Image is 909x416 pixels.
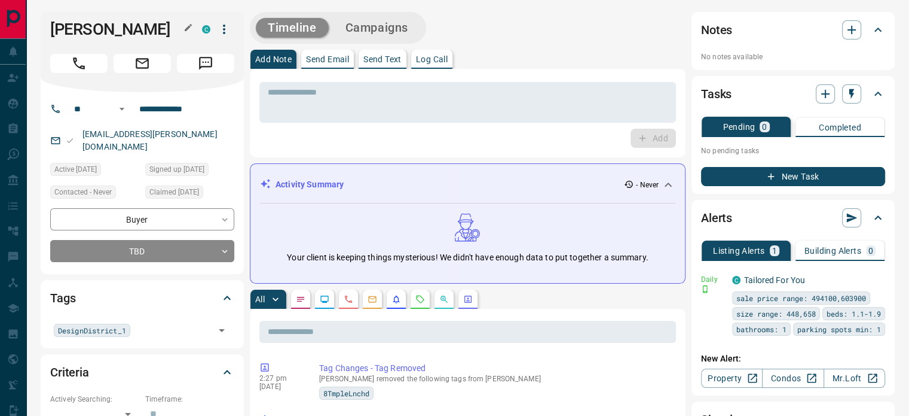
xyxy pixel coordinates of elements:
[115,102,129,116] button: Open
[736,308,816,320] span: size range: 448,658
[772,247,777,255] p: 1
[701,51,885,62] p: No notes available
[260,174,675,196] div: Activity Summary- Never
[701,285,709,293] svg: Push Notification Only
[416,55,448,63] p: Log Call
[363,55,402,63] p: Send Text
[804,247,861,255] p: Building Alerts
[50,394,139,405] p: Actively Searching:
[701,369,763,388] a: Property
[744,275,805,285] a: Tailored For You
[762,123,767,131] p: 0
[66,136,74,145] svg: Email Valid
[701,167,885,186] button: New Task
[701,80,885,108] div: Tasks
[636,180,659,190] p: - Never
[50,363,89,382] h2: Criteria
[439,294,449,304] svg: Opportunities
[762,369,824,388] a: Condos
[213,322,230,339] button: Open
[463,294,473,304] svg: Agent Actions
[145,394,234,405] p: Timeframe:
[391,294,401,304] svg: Listing Alerts
[114,54,171,73] span: Email
[306,55,349,63] p: Send Email
[177,54,234,73] span: Message
[701,16,885,44] div: Notes
[701,142,885,160] p: No pending tasks
[255,55,292,63] p: Add Note
[827,308,881,320] span: beds: 1.1-1.9
[732,276,740,284] div: condos.ca
[736,292,866,304] span: sale price range: 494100,603900
[701,208,732,227] h2: Alerts
[259,382,301,391] p: [DATE]
[149,186,199,198] span: Claimed [DATE]
[323,387,369,399] span: 8TmpleLnchd
[256,18,329,38] button: Timeline
[344,294,353,304] svg: Calls
[319,375,671,383] p: [PERSON_NAME] removed the following tags from [PERSON_NAME]
[713,247,765,255] p: Listing Alerts
[50,163,139,180] div: Fri Oct 15 2021
[824,369,885,388] a: Mr.Loft
[145,163,234,180] div: Thu Oct 14 2021
[259,374,301,382] p: 2:27 pm
[736,323,786,335] span: bathrooms: 1
[797,323,881,335] span: parking spots min: 1
[50,240,234,262] div: TBD
[296,294,305,304] svg: Notes
[701,274,725,285] p: Daily
[701,20,732,40] h2: Notes
[319,362,671,375] p: Tag Changes - Tag Removed
[333,18,420,38] button: Campaigns
[701,204,885,232] div: Alerts
[255,295,265,303] p: All
[50,54,108,73] span: Call
[50,20,184,39] h1: [PERSON_NAME]
[701,84,732,104] h2: Tasks
[58,324,126,336] span: DesignDistrict_1
[202,25,210,34] div: condos.ca
[149,163,204,175] span: Signed up [DATE]
[415,294,425,304] svg: Requests
[82,129,218,151] a: [EMAIL_ADDRESS][PERSON_NAME][DOMAIN_NAME]
[819,123,861,132] p: Completed
[368,294,377,304] svg: Emails
[54,163,97,175] span: Active [DATE]
[320,294,329,304] svg: Lead Browsing Activity
[276,178,344,191] p: Activity Summary
[723,123,755,131] p: Pending
[50,284,234,312] div: Tags
[868,247,873,255] p: 0
[50,208,234,230] div: Buyer
[54,186,112,198] span: Contacted - Never
[50,358,234,387] div: Criteria
[50,289,75,308] h2: Tags
[145,186,234,202] div: Thu Oct 14 2021
[287,251,648,264] p: Your client is keeping things mysterious! We didn't have enough data to put together a summary.
[701,353,885,365] p: New Alert:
